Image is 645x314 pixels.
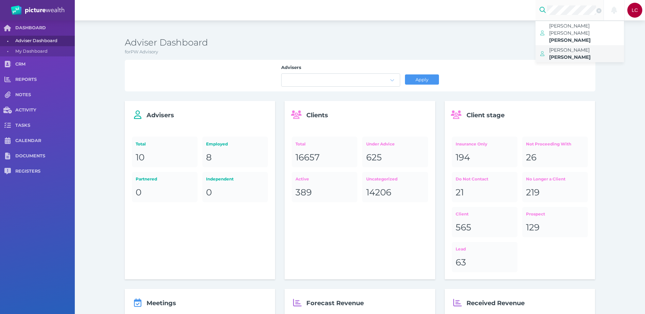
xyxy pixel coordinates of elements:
[15,123,75,128] span: TASKS
[306,299,364,307] span: Forecast Revenue
[526,187,584,198] div: 219
[281,65,400,73] label: Advisers
[206,176,234,181] span: Independent
[15,92,75,98] span: NOTES
[206,187,264,198] div: 0
[632,7,638,13] span: LC
[136,187,194,198] div: 0
[306,111,328,119] span: Clients
[136,152,194,163] div: 10
[456,152,514,163] div: 194
[125,49,595,55] p: for PW Advisory
[15,153,75,159] span: DOCUMENTS
[536,21,624,45] a: [PERSON_NAME] [PERSON_NAME][PERSON_NAME]
[147,299,176,307] span: Meetings
[292,172,357,202] a: Active389
[526,176,565,181] span: No Longer a Client
[132,172,198,202] a: Partnered0
[596,7,601,13] button: Clear
[456,187,514,198] div: 21
[15,25,75,31] span: DASHBOARD
[132,137,198,167] a: Total10
[125,37,595,49] h3: Adviser Dashboard
[15,46,72,57] span: My Dashboard
[549,23,590,36] span: [PERSON_NAME] [PERSON_NAME]
[405,74,439,85] button: Apply
[366,176,397,181] span: Uncategorized
[15,138,75,144] span: CALENDAR
[412,77,431,82] span: Apply
[295,187,354,198] div: 389
[292,137,357,167] a: Total16657
[456,176,488,181] span: Do Not Contact
[366,152,424,163] div: 625
[549,37,591,43] span: [PERSON_NAME]
[456,211,469,216] span: Client
[466,111,505,119] span: Client stage
[366,187,424,198] div: 14206
[206,141,228,146] span: Employed
[15,169,75,174] span: REGISTERS
[11,5,64,15] img: PW
[295,176,309,181] span: Active
[15,62,75,67] span: CRM
[456,257,514,268] div: 63
[549,47,590,53] span: [PERSON_NAME]
[147,111,174,119] span: Advisers
[549,54,591,60] span: [PERSON_NAME]
[366,141,395,146] span: Under Advice
[627,3,642,18] div: Leila Craig
[15,77,75,83] span: REPORTS
[526,222,584,233] div: 129
[136,141,146,146] span: Total
[206,152,264,163] div: 8
[295,141,306,146] span: Total
[202,137,268,167] a: Employed8
[362,137,428,167] a: Under Advice625
[526,152,584,163] div: 26
[202,172,268,202] a: Independent0
[456,222,514,233] div: 565
[15,107,75,113] span: ACTIVITY
[295,152,354,163] div: 16657
[526,141,571,146] span: Not Proceeding With
[526,211,545,216] span: Prospect
[536,45,624,62] a: [PERSON_NAME][PERSON_NAME]
[15,36,72,46] span: Adviser Dashboard
[456,141,487,146] span: Insurance Only
[456,246,466,251] span: Lead
[466,299,525,307] span: Received Revenue
[136,176,157,181] span: Partnered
